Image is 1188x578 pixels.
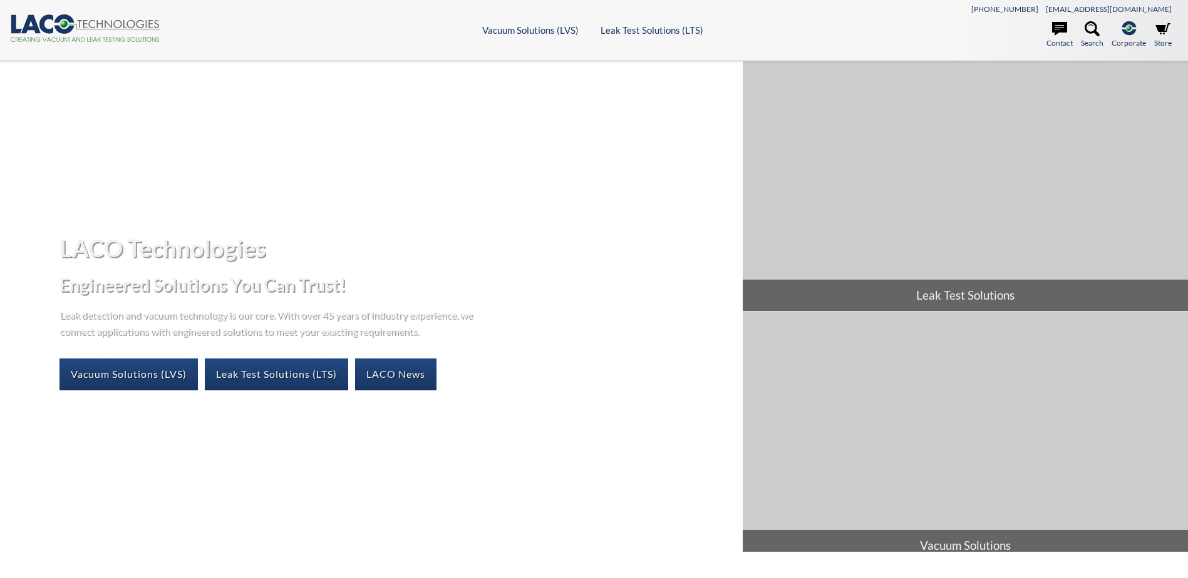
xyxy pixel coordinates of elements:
a: Leak Test Solutions (LTS) [601,24,703,36]
span: Corporate [1112,37,1146,49]
a: Vacuum Solutions (LVS) [482,24,579,36]
a: Store [1154,21,1172,49]
a: Contact [1046,21,1073,49]
a: Leak Test Solutions (LTS) [205,358,348,390]
a: LACO News [355,358,436,390]
span: Vacuum Solutions [743,530,1188,561]
a: Search [1081,21,1103,49]
a: Leak Test Solutions [743,61,1188,311]
h2: Engineered Solutions You Can Trust! [59,273,733,297]
a: Vacuum Solutions (LVS) [59,358,198,390]
a: [EMAIL_ADDRESS][DOMAIN_NAME] [1046,4,1172,14]
a: Vacuum Solutions [743,312,1188,561]
p: Leak detection and vacuum technology is our core. With over 45 years of industry experience, we c... [59,307,479,338]
h1: LACO Technologies [59,233,733,263]
a: [PHONE_NUMBER] [971,4,1038,14]
span: Leak Test Solutions [743,280,1188,311]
